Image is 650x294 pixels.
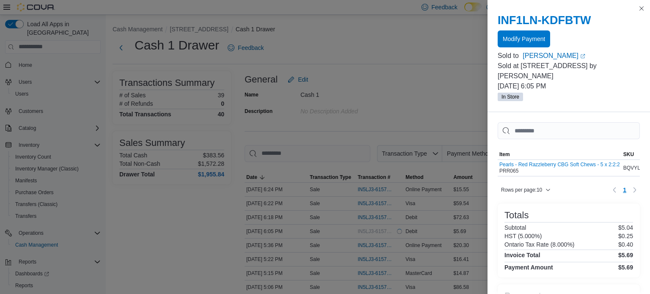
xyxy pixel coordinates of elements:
button: Rows per page:10 [498,185,554,195]
h6: Ontario Tax Rate (8.000%) [504,241,575,248]
span: BQVYLCCJ [623,165,650,171]
div: PRR065 [499,162,620,174]
h6: Subtotal [504,224,526,231]
p: $0.40 [618,241,633,248]
input: This is a search bar. As you type, the results lower in the page will automatically filter. [498,122,640,139]
button: Modify Payment [498,30,550,47]
ul: Pagination for table: MemoryTable from EuiInMemoryTable [620,183,630,197]
a: [PERSON_NAME]External link [523,51,640,61]
h2: INF1LN-KDFBTW [498,14,640,27]
span: Item [499,151,510,158]
p: [DATE] 6:05 PM [498,81,640,91]
span: SKU [623,151,634,158]
span: In Store [501,93,519,101]
h3: Totals [504,210,529,220]
h4: Payment Amount [504,264,553,271]
h4: $5.69 [618,264,633,271]
span: In Store [498,93,523,101]
span: 1 [623,186,626,194]
h4: Invoice Total [504,252,540,258]
button: Close this dialog [636,3,647,14]
h4: $5.69 [618,252,633,258]
button: Previous page [609,185,620,195]
span: Rows per page : 10 [501,187,542,193]
h6: HST (5.000%) [504,233,542,239]
nav: Pagination for table: MemoryTable from EuiInMemoryTable [609,183,640,197]
svg: External link [580,54,585,59]
div: Sold to [498,51,521,61]
button: Pearls - Red Razzleberry CBG Soft Chews - 5 x 2:2:2 [499,162,620,168]
p: Sold at [STREET_ADDRESS] by [PERSON_NAME] [498,61,640,81]
p: $5.04 [618,224,633,231]
button: Page 1 of 1 [620,183,630,197]
button: Item [498,149,622,159]
p: $0.25 [618,233,633,239]
button: Next page [630,185,640,195]
span: Modify Payment [503,35,545,43]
